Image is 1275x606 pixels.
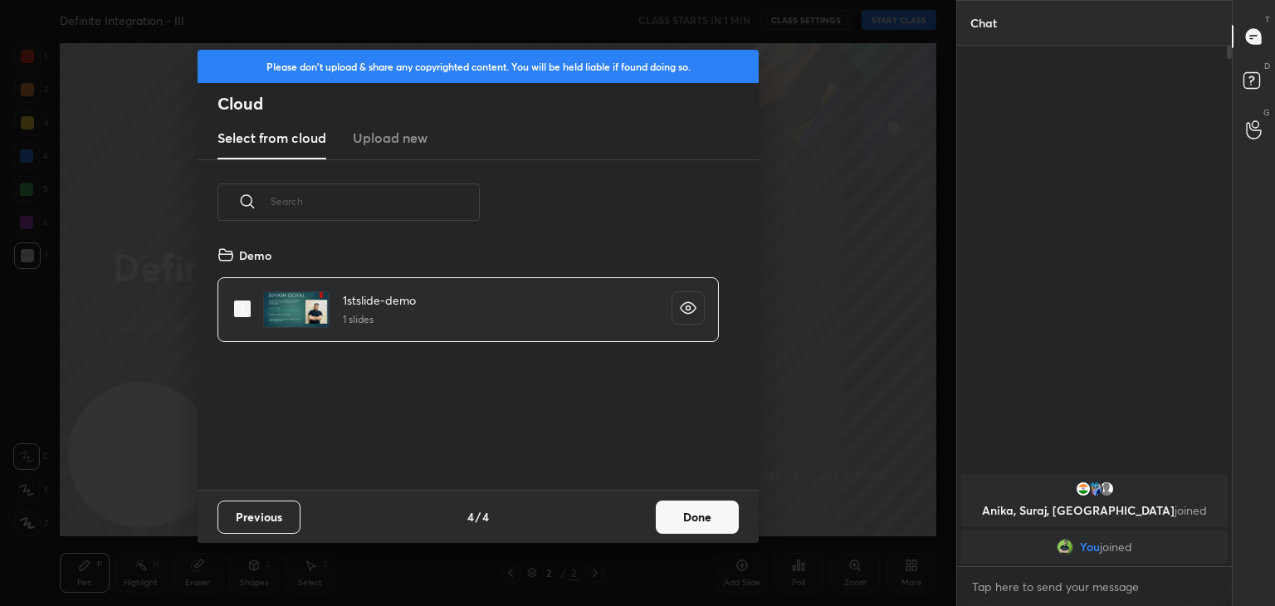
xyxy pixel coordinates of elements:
div: grid [957,471,1232,567]
h4: 1stslide-demo [343,291,416,309]
p: Chat [957,1,1010,45]
h5: 1 slides [343,312,416,327]
img: a434298a68d44316b023bd070e79c2f5.jpg [1057,539,1073,555]
h3: Select from cloud [217,128,326,148]
img: 48d19d24f8214c8f85461ad0a993ac84.jpg [1087,481,1103,497]
button: Previous [217,501,300,534]
div: grid [198,240,739,490]
button: Done [656,501,739,534]
p: G [1263,106,1270,119]
div: Please don't upload & share any copyrighted content. You will be held liable if found doing so. [198,50,759,83]
h4: 4 [467,508,474,525]
p: Anika, Suraj, [GEOGRAPHIC_DATA] [971,504,1218,517]
h4: 4 [482,508,489,525]
p: D [1264,60,1270,72]
span: joined [1175,502,1207,518]
span: joined [1100,540,1132,554]
span: You [1080,540,1100,554]
img: default.png [1098,481,1115,497]
h4: Demo [239,247,271,264]
input: Search [271,166,480,237]
h2: Cloud [217,93,759,115]
img: 1708752691IVK7WM.pdf [263,291,330,328]
h4: / [476,508,481,525]
p: T [1265,13,1270,26]
img: 3d17440235864ff6878e049ce9da99a9.jpg [1075,481,1092,497]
